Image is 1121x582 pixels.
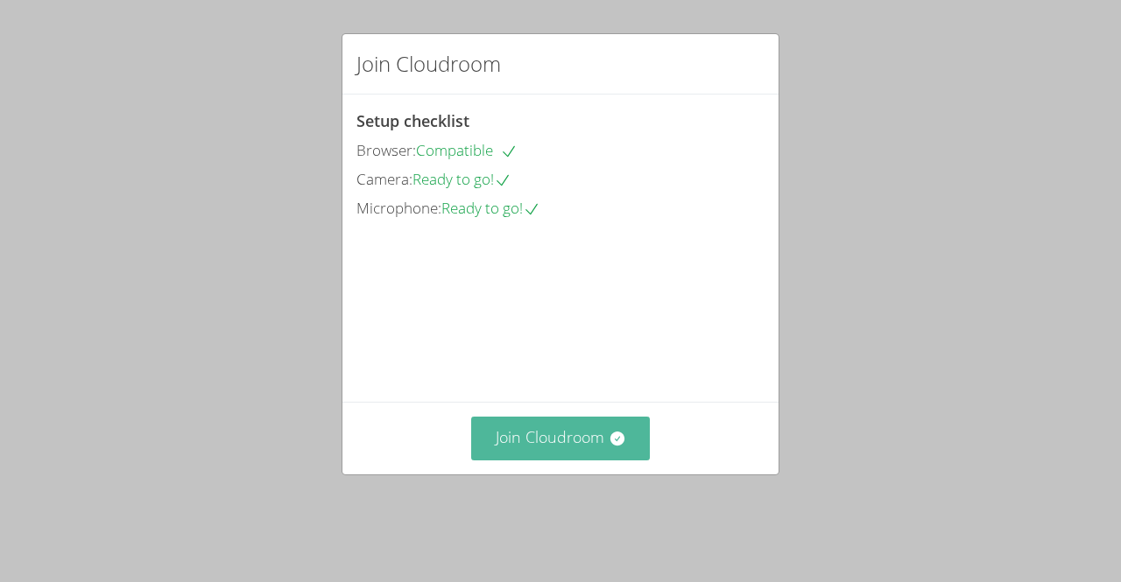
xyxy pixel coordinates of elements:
h2: Join Cloudroom [356,48,501,80]
span: Browser: [356,140,416,160]
span: Microphone: [356,198,441,218]
span: Ready to go! [412,169,511,189]
span: Ready to go! [441,198,540,218]
button: Join Cloudroom [471,417,651,459]
span: Compatible [416,140,518,160]
span: Camera: [356,169,412,189]
span: Setup checklist [356,110,469,131]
